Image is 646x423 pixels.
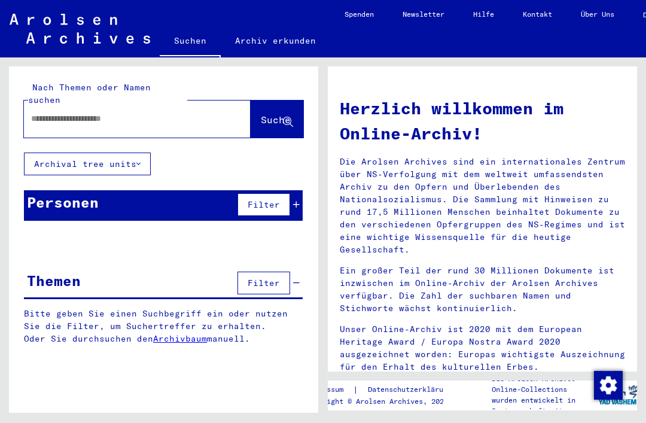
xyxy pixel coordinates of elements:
[340,156,625,256] p: Die Arolsen Archives sind ein internationales Zentrum über NS-Verfolgung mit dem weltweit umfasse...
[237,272,290,294] button: Filter
[306,384,353,396] a: Impressum
[24,153,151,175] button: Archival tree units
[306,384,466,396] div: |
[248,278,280,288] span: Filter
[492,395,598,416] p: wurden entwickelt in Partnerschaft mit
[492,373,598,395] p: Die Arolsen Archives Online-Collections
[27,191,99,213] div: Personen
[27,270,81,291] div: Themen
[340,264,625,315] p: Ein großer Teil der rund 30 Millionen Dokumente ist inzwischen im Online-Archiv der Arolsen Archi...
[28,82,151,105] mat-label: Nach Themen oder Namen suchen
[594,371,623,400] img: Zustimmung ändern
[358,384,466,396] a: Datenschutzerklärung
[160,26,221,57] a: Suchen
[251,101,303,138] button: Suche
[248,199,280,210] span: Filter
[153,333,207,344] a: Archivbaum
[340,323,625,373] p: Unser Online-Archiv ist 2020 mit dem European Heritage Award / Europa Nostra Award 2020 ausgezeic...
[340,96,625,146] h1: Herzlich willkommen im Online-Archiv!
[24,308,303,345] p: Bitte geben Sie einen Suchbegriff ein oder nutzen Sie die Filter, um Suchertreffer zu erhalten. O...
[237,193,290,216] button: Filter
[261,114,291,126] span: Suche
[221,26,330,55] a: Archiv erkunden
[10,14,150,44] img: Arolsen_neg.svg
[306,396,466,407] p: Copyright © Arolsen Archives, 2021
